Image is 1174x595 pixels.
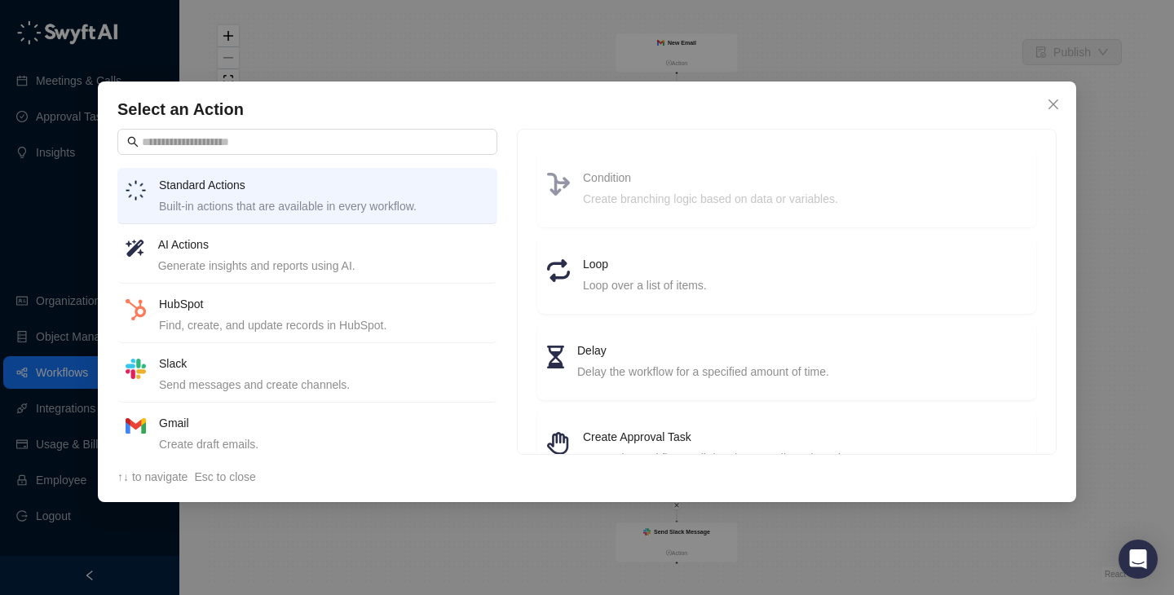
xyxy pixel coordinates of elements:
span: Esc to close [194,470,255,483]
img: logo-small-inverted-DW8HDUn_.png [126,180,146,201]
h4: Create Approval Task [583,428,1026,446]
img: slack-Cn3INd-T.png [126,359,146,379]
div: Generate insights and reports using AI. [158,257,489,275]
h4: Slack [159,355,489,372]
div: Pause the workflow until data is manually reviewed. [583,449,1026,467]
div: Delay the workflow for a specified amount of time. [577,363,1026,381]
h4: Select an Action [117,98,1057,121]
div: Find, create, and update records in HubSpot. [159,316,489,334]
img: hubspot-DkpyWjJb.png [126,299,146,320]
h4: Condition [583,169,1026,187]
div: Built-in actions that are available in every workflow. [159,197,489,215]
span: search [127,136,139,148]
h4: HubSpot [159,295,489,313]
img: gmail-BGivzU6t.png [126,418,146,434]
h4: AI Actions [158,236,489,253]
div: Send messages and create channels. [159,376,489,394]
h4: Gmail [159,414,489,432]
div: Create branching logic based on data or variables. [583,190,1026,208]
span: close [1047,98,1060,111]
button: Close [1040,91,1066,117]
span: ↑↓ to navigate [117,470,188,483]
div: Open Intercom Messenger [1119,540,1158,579]
div: Loop over a list of items. [583,276,1026,294]
h4: Standard Actions [159,176,489,194]
h4: Loop [583,255,1026,273]
div: Create draft emails. [159,435,489,453]
h4: Delay [577,342,1026,359]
